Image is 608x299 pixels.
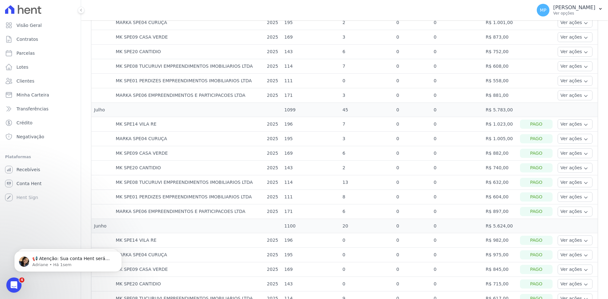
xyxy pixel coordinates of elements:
[3,130,78,143] a: Negativação
[431,248,483,262] td: 0
[553,11,595,16] p: Ver opções
[3,47,78,59] a: Parcelas
[483,175,517,190] td: R$ 632,00
[558,250,592,260] button: Ver ações
[483,146,517,161] td: R$ 882,00
[394,248,431,262] td: 0
[483,30,517,45] td: R$ 873,00
[431,233,483,248] td: 0
[340,30,394,45] td: 3
[394,16,431,30] td: 0
[431,161,483,175] td: 0
[264,117,282,132] td: 2025
[558,192,592,202] button: Ver ações
[282,146,340,161] td: 169
[558,207,592,216] button: Ver ações
[431,30,483,45] td: 0
[558,134,592,144] button: Ver ações
[394,233,431,248] td: 0
[16,78,34,84] span: Clientes
[92,103,113,117] td: Julho
[3,89,78,101] a: Minha Carteira
[282,103,340,117] td: 1099
[431,146,483,161] td: 0
[264,175,282,190] td: 2025
[520,178,553,187] div: Pago
[520,163,553,172] div: Pago
[340,262,394,277] td: 0
[431,219,483,233] td: 0
[431,190,483,204] td: 0
[264,45,282,59] td: 2025
[431,175,483,190] td: 0
[282,190,340,204] td: 111
[431,59,483,74] td: 0
[394,117,431,132] td: 0
[340,88,394,103] td: 3
[340,233,394,248] td: 0
[394,30,431,45] td: 0
[264,161,282,175] td: 2025
[3,19,78,32] a: Visão Geral
[520,250,553,259] div: Pago
[282,74,340,88] td: 111
[113,132,264,146] td: MARKA SPE04 CURUÇA
[431,74,483,88] td: 0
[520,236,553,245] div: Pago
[5,238,131,282] iframe: Intercom notifications mensagem
[340,45,394,59] td: 6
[264,262,282,277] td: 2025
[520,265,553,274] div: Pago
[113,30,264,45] td: MK SPE09 CASA VERDE
[3,103,78,115] a: Transferências
[483,262,517,277] td: R$ 845,00
[340,248,394,262] td: 0
[5,153,76,161] div: Plataformas
[264,190,282,204] td: 2025
[282,175,340,190] td: 114
[558,235,592,245] button: Ver ações
[340,146,394,161] td: 6
[558,90,592,100] button: Ver ações
[558,76,592,86] button: Ver ações
[282,132,340,146] td: 195
[394,146,431,161] td: 0
[264,204,282,219] td: 2025
[520,279,553,289] div: Pago
[558,265,592,274] button: Ver ações
[483,132,517,146] td: R$ 1.005,00
[264,59,282,74] td: 2025
[113,59,264,74] td: MK SPE08 TUCURUVI EMPREENDIMENTOS IMOBILIARIOS LTDA
[394,277,431,291] td: 0
[520,192,553,202] div: Pago
[113,277,264,291] td: MK SPE20 CANTIDIO
[113,45,264,59] td: MK SPE20 CANTIDIO
[483,219,517,233] td: R$ 5.624,00
[483,117,517,132] td: R$ 1.023,00
[282,117,340,132] td: 196
[394,190,431,204] td: 0
[282,88,340,103] td: 171
[532,1,608,19] button: MP [PERSON_NAME] Ver opções
[431,132,483,146] td: 0
[483,233,517,248] td: R$ 982,00
[282,45,340,59] td: 143
[16,166,40,173] span: Recebíveis
[394,74,431,88] td: 0
[282,248,340,262] td: 195
[113,146,264,161] td: MK SPE09 CASA VERDE
[431,277,483,291] td: 0
[558,18,592,28] button: Ver ações
[483,277,517,291] td: R$ 715,00
[340,277,394,291] td: 0
[553,4,595,11] p: [PERSON_NAME]
[340,74,394,88] td: 0
[264,146,282,161] td: 2025
[113,204,264,219] td: MARKA SPE06 EMPREENDIMENTOS E PARTICIPACOES LTDA
[340,204,394,219] td: 6
[483,161,517,175] td: R$ 740,00
[16,36,38,42] span: Contratos
[394,45,431,59] td: 0
[483,248,517,262] td: R$ 975,00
